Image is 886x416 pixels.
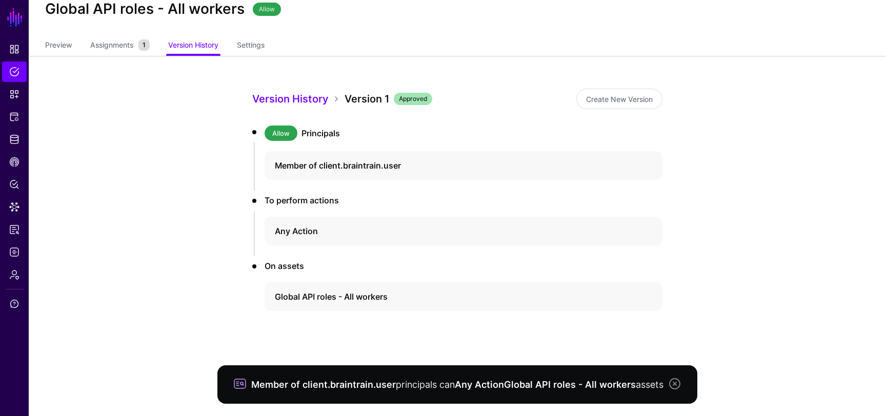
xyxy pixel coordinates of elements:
a: Dashboard [2,39,27,59]
strong: Any Action [455,379,504,390]
a: SGNL [6,6,24,29]
h3: Principals [301,127,662,139]
a: Version History [168,36,218,56]
a: Policy Lens [2,174,27,195]
span: Logs [9,247,19,257]
span: Allow [253,3,281,16]
strong: Member of client.braintrain.user [251,379,396,390]
h2: Global API roles - All workers [45,1,245,18]
span: Reports [9,224,19,235]
a: Snippets [2,84,27,105]
a: Data Lens [2,197,27,217]
a: CAEP Hub [2,152,27,172]
a: Assignments1 [90,36,150,56]
a: Create New Version [576,89,662,109]
a: Logs [2,242,27,262]
span: Dashboard [9,44,19,54]
h4: Any Action [275,225,634,237]
a: Policies [2,61,27,82]
a: Protected Systems [2,107,27,127]
a: Settings [237,36,265,56]
span: CAEP Hub [9,157,19,167]
h3: On assets [265,260,662,272]
span: principals can [396,379,455,390]
span: Assignments [88,39,136,50]
a: Version History [252,93,328,105]
a: Admin [2,264,27,285]
span: Approved [394,93,432,105]
strong: Global API roles - All workers [504,379,636,390]
span: Admin [9,269,19,280]
a: Reports [2,219,27,240]
small: 1 [138,39,150,51]
span: Data Lens [9,202,19,212]
span: Support [9,299,19,309]
span: Protected Systems [9,112,19,122]
span: Identity Data Fabric [9,134,19,144]
span: Allow [265,126,297,141]
a: Identity Data Fabric [2,129,27,150]
h4: Global API roles - All workers [275,290,634,303]
div: Version 1 [345,91,390,107]
span: Policy Lens [9,179,19,190]
span: assets [636,379,663,390]
h3: To perform actions [265,194,662,206]
a: Preview [45,36,72,56]
span: Policies [9,67,19,77]
span: Snippets [9,89,19,99]
h4: Member of client.braintrain.user [275,159,634,172]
